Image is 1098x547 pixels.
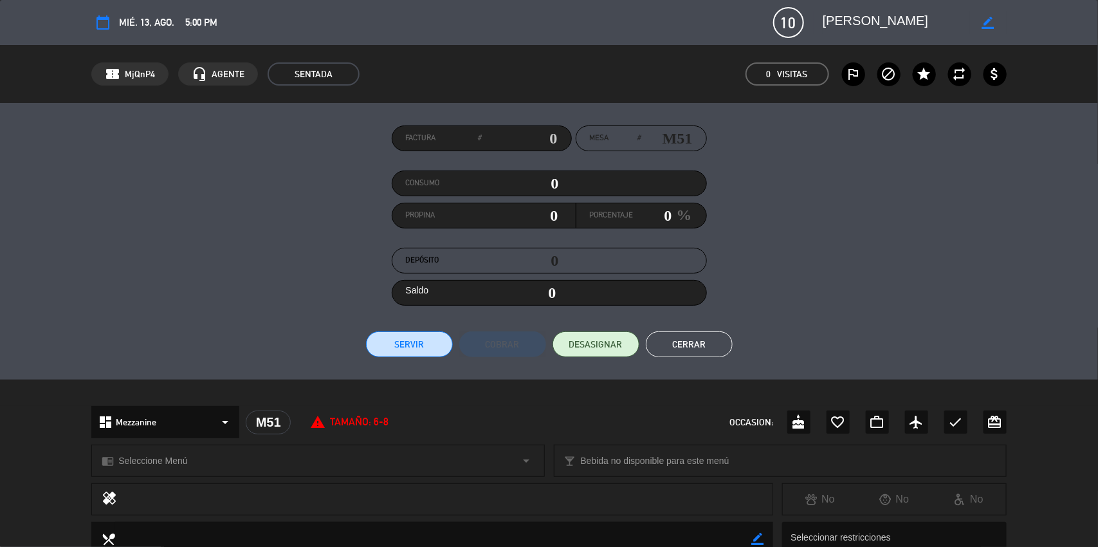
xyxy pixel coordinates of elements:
span: Bebida no disponible para este menú [581,454,729,468]
i: cake [791,414,807,430]
i: chrome_reader_mode [102,455,114,467]
i: arrow_drop_down [217,414,233,430]
div: Tamaño: 6-8 [310,414,389,431]
input: 0 [482,129,558,148]
button: Cobrar [459,331,546,357]
i: star [917,66,932,82]
i: border_color [982,17,994,29]
em: % [672,203,692,228]
button: DESASIGNAR [553,331,639,357]
button: calendar_today [91,11,114,34]
i: attach_money [987,66,1003,82]
button: Servir [366,331,453,357]
div: No [931,491,1006,508]
i: report_problem [310,414,325,430]
span: OCCASION: [730,415,774,430]
label: Saldo [406,283,429,298]
span: DESASIGNAR [569,338,623,351]
i: calendar_today [95,15,111,30]
i: work_outline [870,414,885,430]
span: MjQnP4 [125,67,155,82]
input: 0 [634,206,672,225]
span: Seleccione Menú [118,454,187,468]
i: headset_mic [192,66,207,82]
span: confirmation_number [105,66,120,82]
span: mié. 13, ago. [119,14,174,30]
i: border_color [751,533,764,545]
span: Mesa [590,132,609,145]
i: arrow_drop_down [519,453,535,468]
i: repeat [952,66,967,82]
i: outlined_flag [846,66,861,82]
div: No [857,491,932,508]
i: local_bar [564,455,576,467]
i: local_dining [101,532,115,546]
span: 5:00 PM [185,14,217,30]
span: Mezzanine [116,415,156,430]
em: # [637,132,641,145]
input: 0 [482,206,558,225]
span: SENTADA [268,62,360,86]
label: Propina [406,209,482,222]
label: Consumo [406,177,482,190]
input: number [641,129,693,148]
span: 0 [767,67,771,82]
em: Visitas [778,67,808,82]
i: block [881,66,897,82]
div: No [783,491,857,508]
input: 0 [482,174,559,193]
button: Cerrar [646,331,733,357]
label: Depósito [406,254,482,267]
em: # [478,132,482,145]
i: check [948,414,964,430]
span: AGENTE [212,67,244,82]
i: dashboard [98,414,113,430]
i: airplanemode_active [909,414,924,430]
span: 10 [773,7,804,38]
label: Porcentaje [590,209,634,222]
i: healing [102,490,117,508]
div: M51 [246,411,291,434]
i: favorite_border [830,414,846,430]
i: card_giftcard [987,414,1003,430]
label: Factura [406,132,482,145]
